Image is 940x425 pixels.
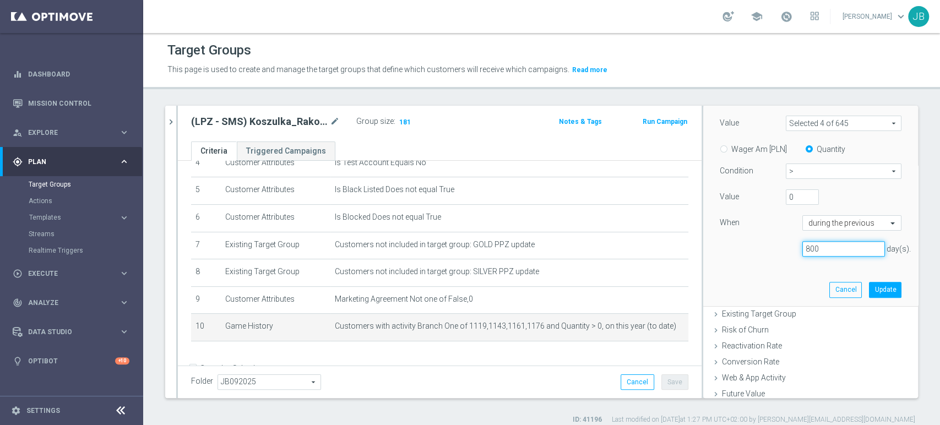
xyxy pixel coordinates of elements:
span: Is Black Listed Does not equal True [335,185,454,194]
button: Notes & Tags [557,116,602,128]
span: Customers not included in target group: GOLD PPZ update [335,240,535,249]
i: gps_fixed [13,157,23,167]
h1: Target Groups [167,42,251,58]
a: Actions [29,197,115,205]
label: Last modified on [DATE] at 1:27 PM UTC+02:00 by [PERSON_NAME][EMAIL_ADDRESS][DOMAIN_NAME] [612,415,915,424]
i: chevron_right [166,117,176,127]
span: Data Studio [28,329,119,335]
i: keyboard_arrow_right [119,127,129,138]
td: 8 [191,259,221,287]
div: Analyze [13,298,119,308]
h2: (LPZ - SMS) Koszulka_Rakow_19092025 [191,115,328,128]
a: [PERSON_NAME]keyboard_arrow_down [841,8,908,25]
i: keyboard_arrow_right [119,326,129,337]
div: Target Groups [29,176,142,193]
div: Mission Control [13,89,129,118]
button: gps_fixed Plan keyboard_arrow_right [12,157,130,166]
button: play_circle_outline Execute keyboard_arrow_right [12,269,130,278]
a: Streams [29,230,115,238]
a: Target Groups [29,180,115,189]
td: Customer Attributes [221,150,330,177]
td: 7 [191,232,221,259]
label: Value [720,118,739,128]
td: 9 [191,286,221,314]
td: Customer Attributes [221,177,330,205]
button: track_changes Analyze keyboard_arrow_right [12,298,130,307]
div: Templates [29,209,142,226]
button: Mission Control [12,99,130,108]
i: keyboard_arrow_right [119,268,129,279]
span: Existing Target Group [722,309,796,318]
div: JB [908,6,929,27]
div: Execute [13,269,119,279]
div: Explore [13,128,119,138]
span: Reactivation Rate [722,341,782,350]
span: day(s). [887,244,911,253]
i: keyboard_arrow_right [119,212,129,223]
span: Is Blocked Does not equal True [335,212,441,222]
button: Templates keyboard_arrow_right [29,213,130,222]
a: Realtime Triggers [29,246,115,255]
div: +10 [115,357,129,364]
span: Customers not included in target group: SILVER PPZ update [335,267,539,276]
i: play_circle_outline [13,269,23,279]
div: person_search Explore keyboard_arrow_right [12,128,130,137]
ng-select: during the previous [802,215,901,231]
i: mode_edit [330,115,340,128]
span: keyboard_arrow_down [895,10,907,23]
td: Existing Target Group [221,232,330,259]
div: Dashboard [13,59,129,89]
button: Update [869,282,901,297]
button: chevron_right [165,106,176,138]
span: Plan [28,159,119,165]
span: school [751,10,763,23]
div: Optibot [13,346,129,375]
span: Web & App Activity [722,373,786,382]
span: Explore [28,129,119,136]
span: Is Test Account Equals No [335,158,426,167]
span: This page is used to create and manage the target groups that define which customers will receive... [167,65,569,74]
button: Data Studio keyboard_arrow_right [12,328,130,336]
div: Actions [29,193,142,209]
td: Game History [221,314,330,341]
div: Streams [29,226,142,242]
span: Templates [29,214,108,221]
span: Marketing Agreement Not one of False,0 [335,295,473,304]
label: Value [720,192,739,201]
a: Mission Control [28,89,129,118]
div: Realtime Triggers [29,242,142,259]
td: 6 [191,204,221,232]
button: Save [661,374,688,390]
a: Dashboard [28,59,129,89]
i: lightbulb [13,356,23,366]
label: When [720,217,740,227]
button: Cancel [829,282,862,297]
a: Criteria [191,141,237,161]
button: lightbulb Optibot +10 [12,357,130,366]
span: Customers with activity Branch One of 1119,1143,1161,1176 and Quantity > 0, on this year (to date) [335,322,676,331]
button: equalizer Dashboard [12,70,130,79]
div: Plan [13,157,119,167]
label: Wager Am [PLN] [731,144,787,154]
label: : [394,117,395,126]
td: 10 [191,314,221,341]
div: Templates [29,214,119,221]
span: Analyze [28,299,119,306]
label: Quantity [817,144,845,154]
label: Folder [191,377,213,386]
i: keyboard_arrow_right [119,297,129,308]
span: 181 [398,118,412,128]
i: keyboard_arrow_right [119,156,129,167]
div: Data Studio [13,327,119,337]
a: Optibot [28,346,115,375]
td: Existing Target Group [221,259,330,287]
i: track_changes [13,298,23,308]
label: Complex Selection [200,363,264,374]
